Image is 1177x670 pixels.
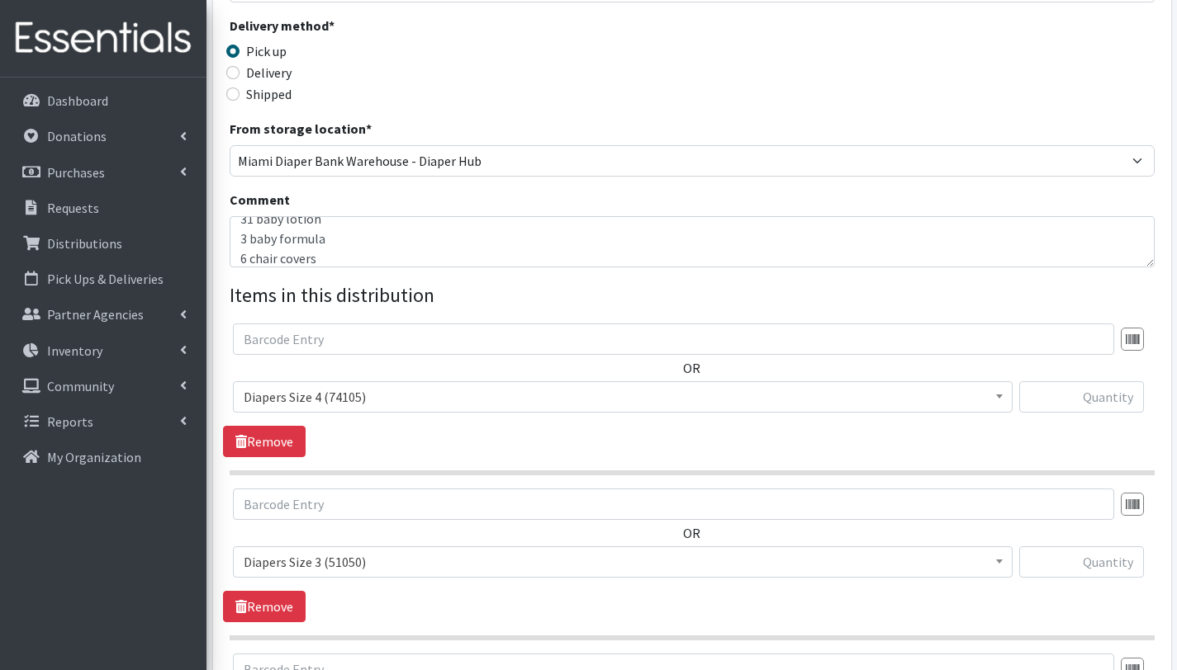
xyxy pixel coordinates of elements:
p: Partner Agencies [47,306,144,323]
a: Requests [7,191,200,224]
span: Diapers Size 3 (51050) [233,546,1013,578]
legend: Delivery method [230,16,461,41]
a: Partner Agencies [7,298,200,331]
a: Inventory [7,334,200,367]
span: Diapers Size 4 (74105) [244,385,1002,408]
a: Distributions [7,227,200,260]
abbr: required [329,17,335,34]
p: Donations [47,128,107,144]
a: Community [7,370,200,403]
span: Diapers Size 3 (51050) [244,550,1002,573]
img: HumanEssentials [7,11,200,66]
label: Comment [230,190,290,210]
a: Remove [223,591,306,622]
label: Shipped [246,84,292,104]
input: Quantity [1019,546,1144,578]
a: Reports [7,405,200,438]
a: Pick Ups & Deliveries [7,262,200,295]
label: OR [683,523,700,543]
span: Diapers Size 4 (74105) [233,381,1013,413]
input: Quantity [1019,381,1144,413]
p: Pick Ups & Deliveries [47,271,164,287]
p: Dashboard [47,92,108,109]
legend: Items in this distribution [230,281,1155,310]
label: Pick up [246,41,287,61]
label: OR [683,358,700,378]
p: Reports [47,413,93,430]
a: Remove [223,426,306,457]
input: Barcode Entry [233,323,1114,355]
p: Requests [47,200,99,216]
a: Purchases [7,156,200,189]
label: Delivery [246,63,292,83]
label: From storage location [230,119,372,139]
p: Community [47,378,114,394]
p: Distributions [47,235,122,252]
a: Donations [7,120,200,153]
a: Dashboard [7,84,200,117]
p: Purchases [47,164,105,181]
p: My Organization [47,449,141,465]
input: Barcode Entry [233,488,1114,520]
abbr: required [366,120,372,137]
p: Inventory [47,342,102,359]
a: My Organization [7,441,200,474]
